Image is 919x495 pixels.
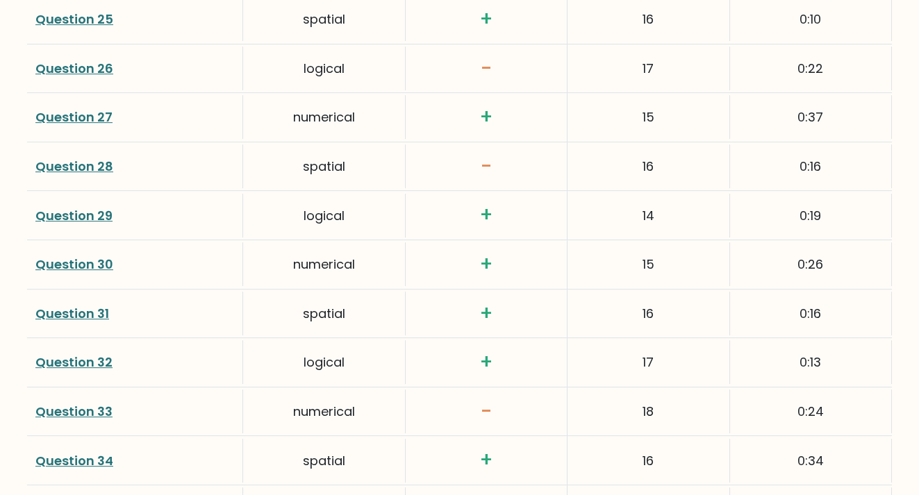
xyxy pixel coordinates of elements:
[730,439,892,483] div: 0:34
[243,439,405,483] div: spatial
[414,302,558,326] h3: +
[730,340,892,384] div: 0:13
[35,60,113,77] a: Question 26
[414,8,558,31] h3: +
[730,292,892,335] div: 0:16
[35,255,113,273] a: Question 30
[568,47,729,90] div: 17
[730,194,892,237] div: 0:19
[730,389,892,433] div: 0:24
[568,292,729,335] div: 16
[35,10,113,28] a: Question 25
[414,155,558,178] h3: -
[730,95,892,139] div: 0:37
[243,242,405,286] div: numerical
[243,144,405,188] div: spatial
[35,158,113,175] a: Question 28
[243,47,405,90] div: logical
[568,95,729,139] div: 15
[35,108,113,126] a: Question 27
[414,351,558,374] h3: +
[568,194,729,237] div: 14
[568,389,729,433] div: 18
[414,253,558,276] h3: +
[414,57,558,81] h3: -
[414,203,558,227] h3: +
[414,400,558,423] h3: -
[35,452,113,469] a: Question 34
[730,242,892,286] div: 0:26
[730,47,892,90] div: 0:22
[243,292,405,335] div: spatial
[414,448,558,472] h3: +
[730,144,892,188] div: 0:16
[568,340,729,384] div: 17
[35,353,113,371] a: Question 32
[35,207,113,224] a: Question 29
[243,194,405,237] div: logical
[414,106,558,129] h3: +
[568,439,729,483] div: 16
[568,242,729,286] div: 15
[243,95,405,139] div: numerical
[35,403,113,420] a: Question 33
[35,305,109,322] a: Question 31
[568,144,729,188] div: 16
[243,389,405,433] div: numerical
[243,340,405,384] div: logical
